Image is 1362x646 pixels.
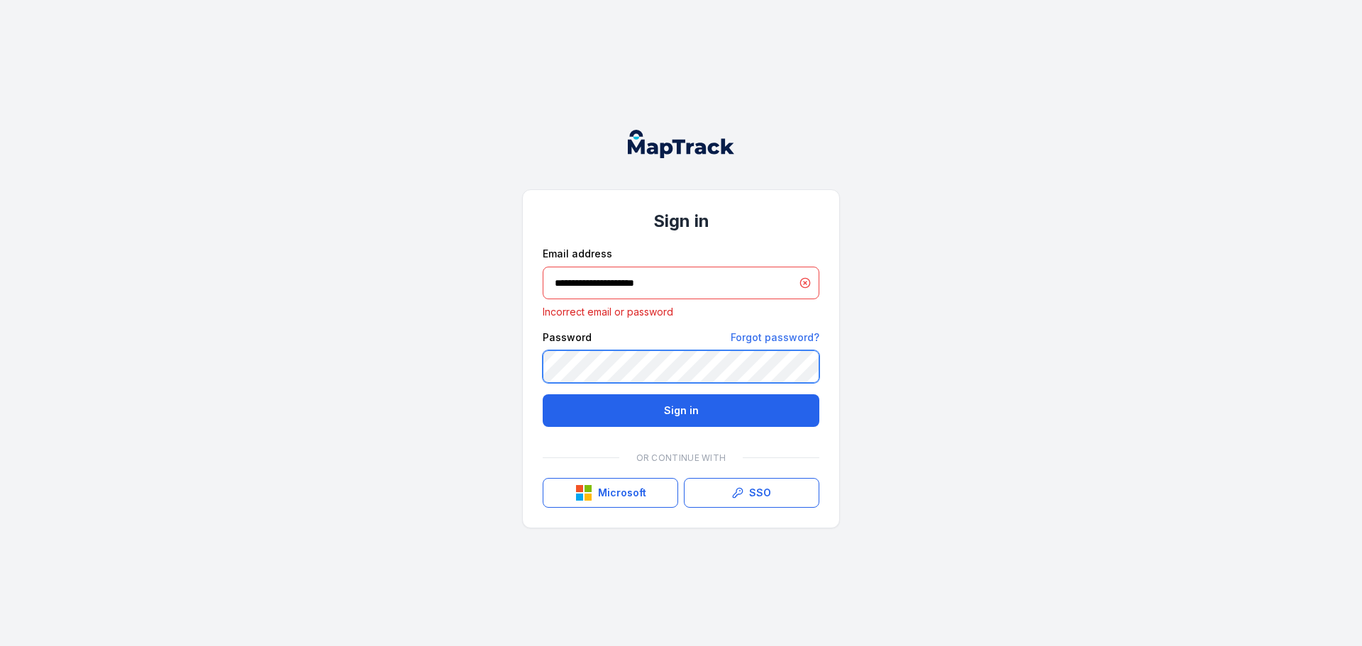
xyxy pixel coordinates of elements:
button: Microsoft [543,478,678,508]
h1: Sign in [543,210,819,233]
div: Or continue with [543,444,819,472]
a: Forgot password? [731,330,819,345]
label: Password [543,330,592,345]
label: Email address [543,247,612,261]
button: Sign in [543,394,819,427]
nav: Global [605,130,757,158]
p: Incorrect email or password [543,305,819,319]
a: SSO [684,478,819,508]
